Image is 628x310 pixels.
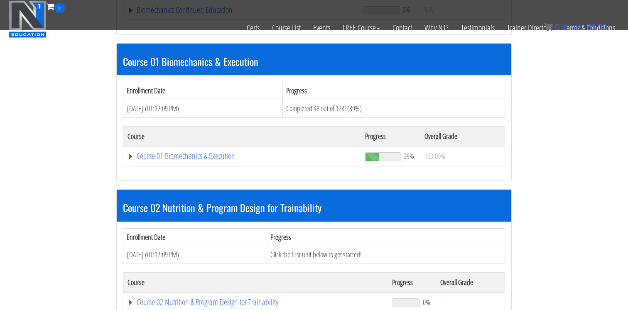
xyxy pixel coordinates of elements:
h3: Course 01 Biomechanics & Execution [123,56,505,67]
a: 0 items: $0.00 [545,22,607,32]
td: Completed 48 out of 123! (39%) [283,100,505,117]
th: Progress [267,228,505,246]
a: Terms & Conditions [557,13,621,42]
td: [DATE] (01:12:09 PM) [123,100,283,117]
span: $ [586,22,591,32]
span: 0% [423,298,430,307]
a: Testimonials [455,13,501,42]
bdi: 0.00 [586,22,607,32]
a: 0 [47,1,65,12]
img: icon11.png [545,23,553,31]
span: 0 [54,3,65,13]
th: Progress [361,126,420,146]
img: n1-education [9,0,47,38]
th: Progress [283,82,505,100]
th: Enrollment Date [123,82,283,100]
a: Certs [240,13,266,42]
a: Course 02 Nutrition & Program Design for Trainability [128,298,384,306]
th: Progress [388,272,436,292]
a: Trainer Directory [501,13,557,42]
th: Overall Grade [436,272,505,292]
a: Course 01 Biomechanics & Execution [128,152,357,160]
a: Course List [266,13,307,42]
th: Overall Grade [420,126,505,146]
a: Why N1? [418,13,455,42]
th: Course [123,272,388,292]
td: [DATE] (01:12:09 PM) [123,246,267,264]
a: FREE Course [336,13,386,42]
span: 39% [404,151,414,161]
th: Enrollment Date [123,228,267,246]
td: Click the first unit below to get started! [267,246,505,264]
a: Contact [386,13,418,42]
a: Events [307,13,336,42]
span: items: [562,22,584,32]
h3: Course 02 Nutrition & Program Design for Trainability [123,202,505,213]
span: 0 [555,22,559,32]
td: 100.00% [420,146,505,166]
th: Course [123,126,361,146]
